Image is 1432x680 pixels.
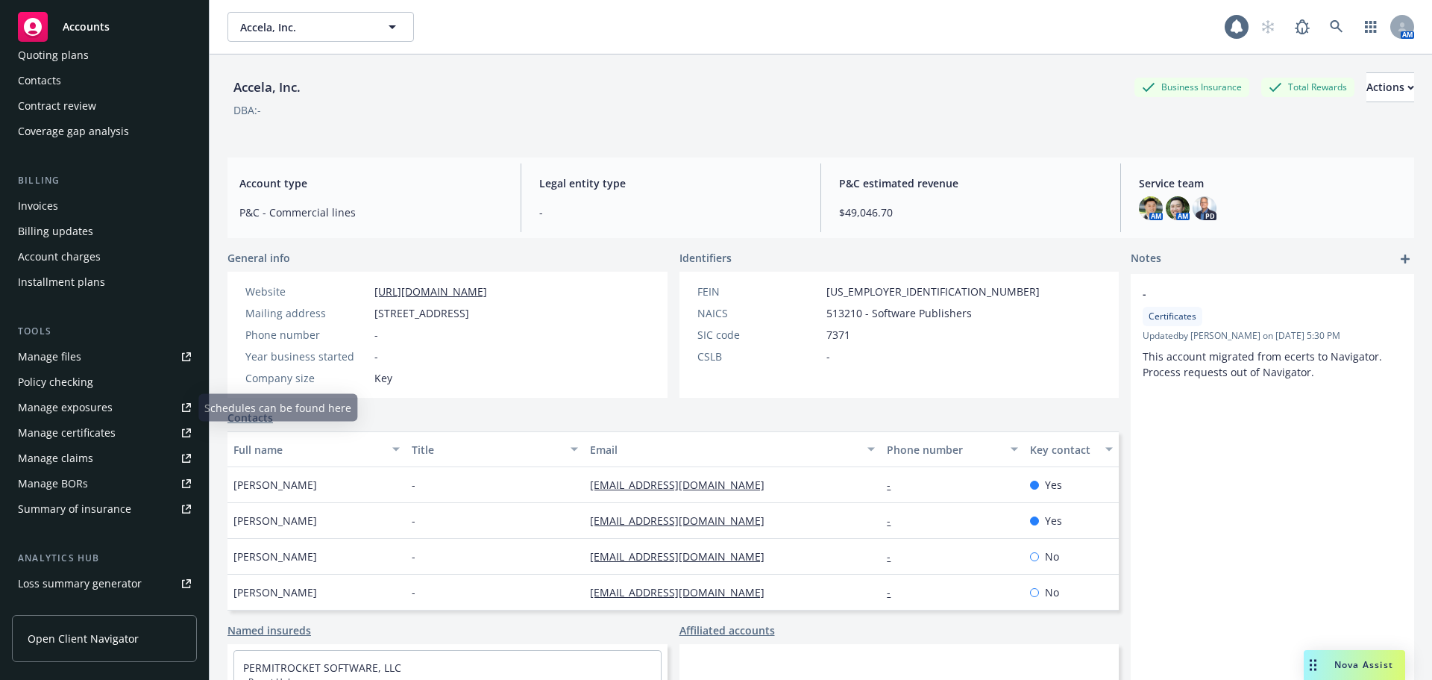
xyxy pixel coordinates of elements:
a: Start snowing [1253,12,1283,42]
div: Policy checking [18,370,93,394]
button: Key contact [1024,431,1119,467]
span: Notes [1131,250,1161,268]
span: [PERSON_NAME] [233,477,317,493]
div: Coverage gap analysis [18,119,129,143]
span: [US_EMPLOYER_IDENTIFICATION_NUMBER] [826,284,1040,299]
a: Manage exposures [12,396,197,419]
span: Identifiers [679,250,732,266]
span: No [1045,549,1059,564]
a: Manage BORs [12,472,197,496]
div: Quoting plans [18,43,89,67]
span: Key [374,370,392,386]
span: P&C estimated revenue [839,175,1102,191]
img: photo [1139,196,1163,220]
span: P&C - Commercial lines [239,205,503,220]
div: Account charges [18,245,101,269]
button: Accela, Inc. [227,12,414,42]
span: Nova Assist [1334,658,1393,671]
a: Coverage gap analysis [12,119,197,143]
span: $49,046.70 [839,205,1102,220]
div: SIC code [697,327,820,343]
span: Legal entity type [539,175,803,191]
div: Manage certificates [18,421,116,445]
div: DBA: - [233,102,261,118]
div: Actions [1366,73,1414,102]
a: [EMAIL_ADDRESS][DOMAIN_NAME] [590,549,776,564]
div: Manage exposures [18,396,113,419]
div: Title [412,442,562,458]
div: FEIN [697,284,820,299]
div: Email [590,442,858,458]
div: Summary of insurance [18,497,131,521]
div: Contacts [18,69,61,93]
img: photo [1166,196,1190,220]
span: - [412,513,415,528]
div: Drag to move [1304,650,1322,680]
div: Loss summary generator [18,572,142,596]
span: No [1045,584,1059,600]
a: Installment plans [12,270,197,294]
div: Total Rewards [1261,78,1354,96]
span: Accounts [63,21,110,33]
span: [PERSON_NAME] [233,549,317,564]
div: Tools [12,324,197,339]
div: Mailing address [245,305,368,321]
span: - [412,477,415,493]
span: Accela, Inc. [240,19,369,35]
span: - [374,327,378,343]
div: Invoices [18,194,58,218]
div: Year business started [245,349,368,364]
a: Invoices [12,194,197,218]
a: [URL][DOMAIN_NAME] [374,284,487,299]
div: CSLB [697,349,820,364]
a: Switch app [1356,12,1386,42]
span: Account type [239,175,503,191]
div: Phone number [245,327,368,343]
a: Report a Bug [1287,12,1317,42]
span: Yes [1045,513,1062,528]
span: Certificates [1149,310,1196,323]
span: - [412,584,415,600]
div: Billing updates [18,219,93,243]
a: Contacts [12,69,197,93]
span: - [826,349,830,364]
a: - [887,549,902,564]
span: Open Client Navigator [28,631,139,646]
a: Affiliated accounts [679,623,775,638]
div: Company size [245,370,368,386]
div: Full name [233,442,383,458]
button: Full name [227,431,406,467]
a: [EMAIL_ADDRESS][DOMAIN_NAME] [590,478,776,492]
div: -CertificatesUpdatedby [PERSON_NAME] on [DATE] 5:30 PMThis account migrated from ecerts to Naviga... [1131,274,1414,392]
a: - [887,585,902,599]
span: Updated by [PERSON_NAME] on [DATE] 5:30 PM [1143,329,1402,343]
button: Phone number [881,431,1023,467]
span: 7371 [826,327,850,343]
div: Business Insurance [1134,78,1249,96]
span: - [412,549,415,564]
div: Installment plans [18,270,105,294]
button: Actions [1366,72,1414,102]
span: [PERSON_NAME] [233,584,317,600]
span: 513210 - Software Publishers [826,305,972,321]
div: Manage files [18,345,81,369]
a: Manage claims [12,446,197,470]
span: This account migrated from ecerts to Navigator. Process requests out of Navigator. [1143,349,1385,379]
a: PERMITROCKET SOFTWARE, LLC [243,661,401,675]
span: General info [227,250,290,266]
a: add [1396,250,1414,268]
span: - [539,205,803,220]
a: - [887,514,902,528]
span: [PERSON_NAME] [233,513,317,528]
a: Contract review [12,94,197,118]
a: Billing updates [12,219,197,243]
button: Title [406,431,584,467]
div: NAICS [697,305,820,321]
span: [STREET_ADDRESS] [374,305,469,321]
a: - [887,478,902,492]
div: Phone number [887,442,1001,458]
button: Nova Assist [1304,650,1405,680]
a: Named insureds [227,623,311,638]
a: Manage certificates [12,421,197,445]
